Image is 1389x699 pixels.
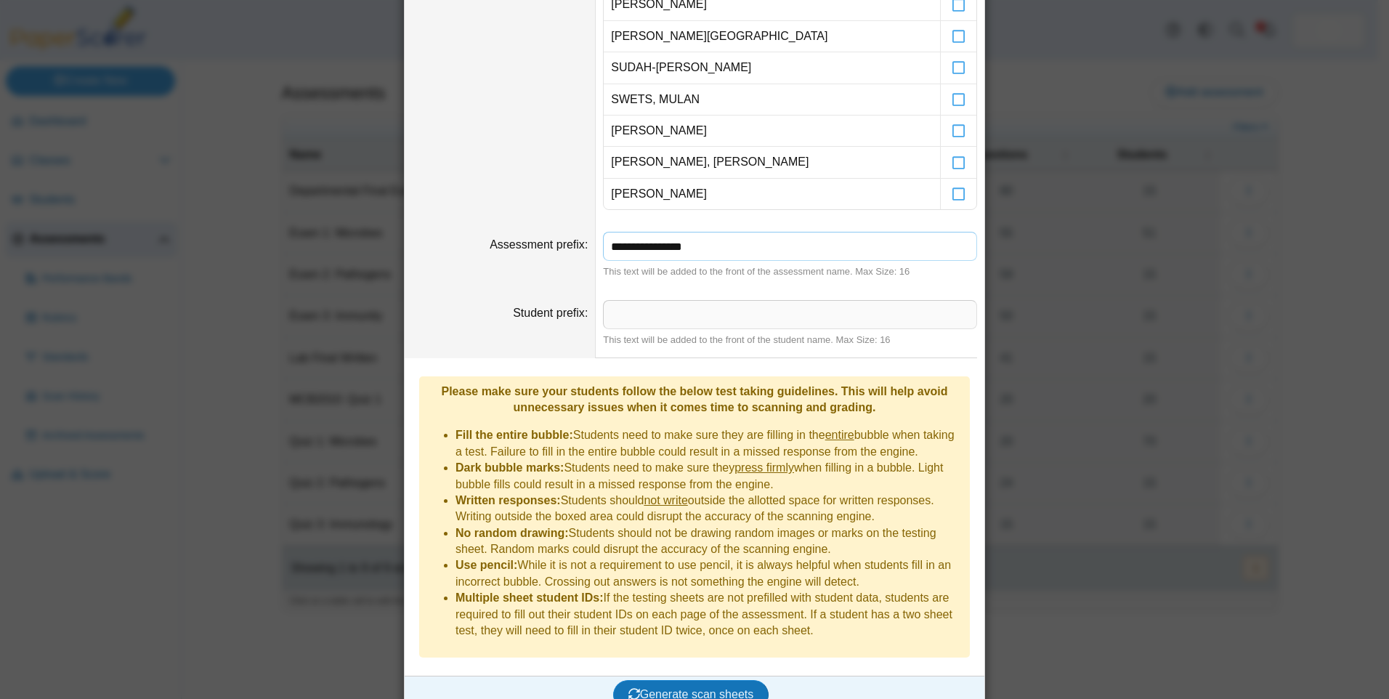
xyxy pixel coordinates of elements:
[455,590,963,639] li: If the testing sheets are not prefilled with student data, students are required to fill out thei...
[455,461,564,474] b: Dark bubble marks:
[455,427,963,460] li: Students need to make sure they are filling in the bubble when taking a test. Failure to fill in ...
[455,559,517,571] b: Use pencil:
[603,265,977,278] div: This text will be added to the front of the assessment name. Max Size: 16
[604,52,940,84] td: SUDAH-[PERSON_NAME]
[455,493,963,525] li: Students should outside the allotted space for written responses. Writing outside the boxed area ...
[604,116,940,147] td: [PERSON_NAME]
[455,494,561,506] b: Written responses:
[490,238,588,251] label: Assessment prefix
[455,429,573,441] b: Fill the entire bubble:
[455,557,963,590] li: While it is not a requirement to use pencil, it is always helpful when students fill in an incorr...
[455,460,963,493] li: Students need to make sure they when filling in a bubble. Light bubble fills could result in a mi...
[604,21,940,52] td: [PERSON_NAME][GEOGRAPHIC_DATA]
[513,307,588,319] label: Student prefix
[604,179,940,209] td: [PERSON_NAME]
[455,591,604,604] b: Multiple sheet student IDs:
[455,525,963,558] li: Students should not be drawing random images or marks on the testing sheet. Random marks could di...
[441,385,947,413] b: Please make sure your students follow the below test taking guidelines. This will help avoid unne...
[604,84,940,116] td: SWETS, MULAN
[455,527,569,539] b: No random drawing:
[604,147,940,178] td: [PERSON_NAME], [PERSON_NAME]
[603,334,977,347] div: This text will be added to the front of the student name. Max Size: 16
[734,461,794,474] u: press firmly
[825,429,854,441] u: entire
[644,494,687,506] u: not write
